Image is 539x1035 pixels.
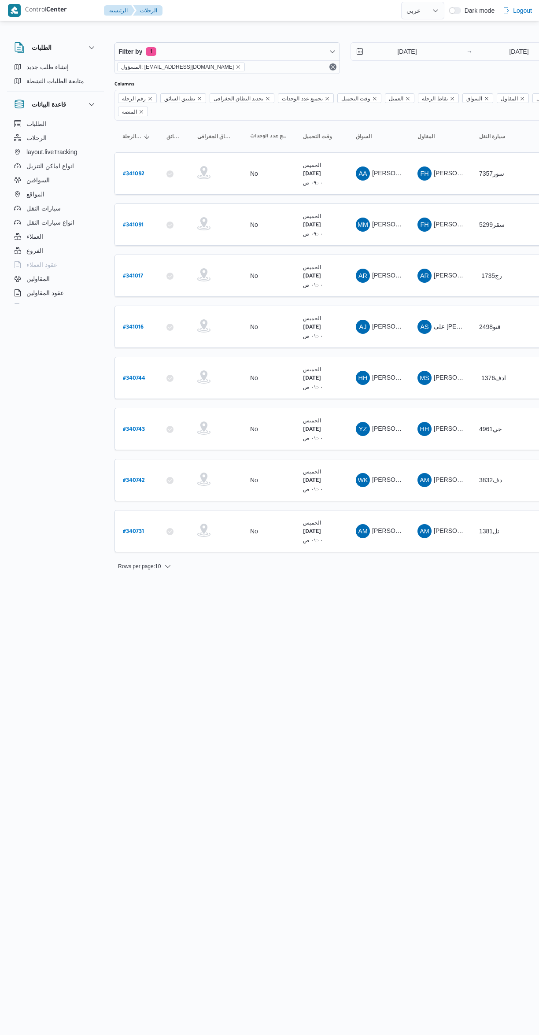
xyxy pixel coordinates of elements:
span: نقاط الرحلة [418,93,458,103]
span: [PERSON_NAME] [PERSON_NAME] [372,170,475,177]
button: Remove رقم الرحلة from selection in this group [148,96,153,101]
span: تحديد النطاق الجغرافى [214,94,264,103]
button: الطلبات [14,42,97,53]
button: تطبيق السائق [163,129,185,144]
span: الرحلات [26,133,47,143]
a: #341091 [123,219,144,231]
span: YZ [359,422,367,436]
button: Logout [499,2,535,19]
span: [PERSON_NAME] [PERSON_NAME] [372,221,475,228]
b: # 341091 [123,222,144,229]
span: وقت التحميل [337,93,381,103]
span: إنشاء طلب جديد [26,62,69,72]
b: # 340731 [123,529,144,535]
span: المواقع [26,189,44,200]
button: سيارة النقل [476,129,528,144]
span: المسؤول: mostafa.elrouby@illa.com.eg [117,63,245,71]
span: AM [358,524,368,538]
span: [PERSON_NAME] [PERSON_NAME] [434,476,537,483]
span: العملاء [26,231,43,242]
div: Ahmad Mjadi Yousf Abadalrahamun [417,473,432,487]
button: Remove تجميع عدد الوحدات from selection in this group [325,96,330,101]
span: دف3832 [479,477,502,484]
button: Rows per page:10 [114,561,175,572]
a: #340744 [123,372,145,384]
span: 1735رج [481,272,502,279]
span: عقود العملاء [26,259,57,270]
b: # 340742 [123,478,145,484]
a: #341017 [123,270,143,282]
div: Ahmad Mjadi Yousf Abadalrahamun [417,524,432,538]
span: AJ [359,320,367,334]
small: ٠١:٠٠ ص [303,333,323,339]
span: FH [420,218,428,232]
span: Dark mode [461,7,495,14]
span: [PERSON_NAME] [PERSON_NAME] [372,272,475,279]
span: رقم الرحلة [122,94,146,103]
b: [DATE] [303,427,321,433]
img: X8yXhbKr1z7QwAAAABJRU5ErkJggg== [8,4,21,17]
input: Press the down key to open a popover containing a calendar. [351,43,451,60]
b: # 340743 [123,427,145,433]
span: المقاول [497,93,529,103]
a: #341092 [123,168,144,180]
span: Filter by [118,46,142,57]
span: تطبيق السائق [160,93,206,103]
small: ٠١:٠٠ ص [303,282,323,288]
b: [DATE] [303,478,321,484]
button: Remove المقاول from selection in this group [520,96,525,101]
span: الفروع [26,245,43,256]
span: سقر5299 [479,221,505,228]
small: الخميس [303,418,321,423]
span: تجميع عدد الوحدات [282,94,323,103]
small: الخميس [303,469,321,474]
span: المسؤول: [EMAIL_ADDRESS][DOMAIN_NAME] [121,63,234,71]
div: Wjada Kariaman Muhammad Muhammad Hassan [356,473,370,487]
button: المقاولين [11,272,100,286]
span: العميل [389,94,403,103]
div: Ftha Hassan Jlal Abo Alhassan Shrkah Trabo [417,218,432,232]
span: جي4961 [479,425,502,432]
small: ٠١:٠٠ ص [303,486,323,492]
span: WK [358,473,368,487]
button: انواع اماكن التنزيل [11,159,100,173]
span: العميل [385,93,414,103]
button: Remove العميل from selection in this group [405,96,410,101]
button: عقود العملاء [11,258,100,272]
svg: Sorted in descending order [144,133,151,140]
b: # 341017 [123,274,143,280]
div: Ahmad Abadalamajid Hamid Abadalamajid Saadallah [356,166,370,181]
span: 1376ادف [481,374,506,381]
div: قاعدة البيانات [7,117,104,307]
span: MM [358,218,368,232]
button: Remove تطبيق السائق from selection in this group [197,96,202,101]
span: [PERSON_NAME] [372,323,423,330]
b: [DATE] [303,325,321,331]
button: Remove المنصه from selection in this group [139,109,144,115]
span: تجميع عدد الوحدات [278,93,334,103]
span: [PERSON_NAME] [DATE][PERSON_NAME] [372,425,495,432]
div: No [250,476,258,484]
a: #340731 [123,525,144,537]
b: [DATE] [303,376,321,382]
h3: قاعدة البيانات [32,99,66,110]
div: Ala Sulaiaman Muhammad Sulaiaman Msalam [417,320,432,334]
div: Muhammad Slah Abad Alhada Abad Alhamaid [417,371,432,385]
div: Hada Hassan Hassan Muhammad Yousf [356,371,370,385]
span: السواق [466,94,482,103]
button: remove selected entity [236,64,241,70]
button: الرئيسيه [104,5,135,16]
button: عقود المقاولين [11,286,100,300]
button: العملاء [11,229,100,244]
button: متابعة الطلبات النشطة [11,74,100,88]
span: تحديد النطاق الجغرافى [197,133,234,140]
span: نقاط الرحلة [422,94,447,103]
small: الخميس [303,315,321,321]
span: AR [420,269,429,283]
span: على [PERSON_NAME] [434,323,497,330]
button: تحديد النطاق الجغرافى [194,129,238,144]
div: No [250,272,258,280]
span: HH [420,422,429,436]
button: السواقين [11,173,100,187]
span: السواقين [26,175,50,185]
